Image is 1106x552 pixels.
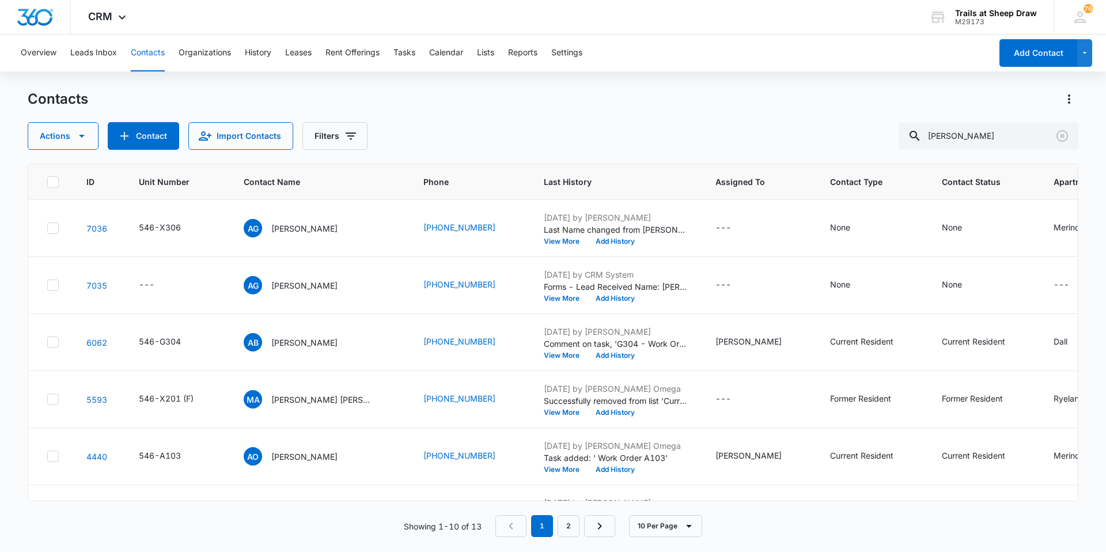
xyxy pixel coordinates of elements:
[244,390,396,409] div: Contact Name - Miguel Alexis Arredondo - Select to Edit Field
[188,122,293,150] button: Import Contacts
[139,335,181,347] div: 546-G304
[830,335,893,347] div: Current Resident
[1084,4,1093,13] div: notifications count
[139,176,216,188] span: Unit Number
[1054,278,1069,292] div: ---
[544,281,688,293] p: Forms - Lead Received Name: [PERSON_NAME] Email: [EMAIL_ADDRESS][DOMAIN_NAME] Phone: [PHONE_NUMBE...
[1060,90,1078,108] button: Actions
[423,221,516,235] div: Phone - (970) 978-3520 - Select to Edit Field
[544,224,688,236] p: Last Name changed from [PERSON_NAME] to [PERSON_NAME].
[715,221,752,235] div: Assigned To - - Select to Edit Field
[830,335,914,349] div: Contact Type - Current Resident - Select to Edit Field
[584,515,615,537] a: Next Page
[715,176,786,188] span: Assigned To
[429,35,463,71] button: Calendar
[544,409,588,416] button: View More
[86,281,107,290] a: Navigate to contact details page for Alexis Galaviz ayala
[588,295,643,302] button: Add History
[139,221,202,235] div: Unit Number - 546-X306 - Select to Edit Field
[715,278,731,292] div: ---
[393,35,415,71] button: Tasks
[139,392,214,406] div: Unit Number - 546-X201 (F) - Select to Edit Field
[942,176,1009,188] span: Contact Status
[544,466,588,473] button: View More
[588,409,643,416] button: Add History
[244,447,358,466] div: Contact Name - Alexis Ortiz - Select to Edit Field
[999,39,1077,67] button: Add Contact
[70,35,117,71] button: Leads Inbox
[179,35,231,71] button: Organizations
[423,176,499,188] span: Phone
[1054,335,1088,349] div: Apartment Type - Dall - Select to Edit Field
[1054,392,1105,406] div: Apartment Type - Ryeland - Select to Edit Field
[508,35,537,71] button: Reports
[86,338,107,347] a: Navigate to contact details page for Alexis Baldwin
[423,449,516,463] div: Phone - (806) 705-0063 - Select to Edit Field
[544,211,688,224] p: [DATE] by [PERSON_NAME]
[404,520,482,532] p: Showing 1-10 of 13
[544,395,688,407] p: Successfully removed from list 'Current Residents '.
[715,335,782,347] div: [PERSON_NAME]
[86,395,107,404] a: Navigate to contact details page for Miguel Alexis Arredondo
[108,122,179,150] button: Add Contact
[88,10,112,22] span: CRM
[544,238,588,245] button: View More
[325,35,380,71] button: Rent Offerings
[899,122,1078,150] input: Search Contacts
[544,269,688,281] p: [DATE] by CRM System
[244,447,262,466] span: AO
[245,35,271,71] button: History
[531,515,553,537] em: 1
[830,278,850,290] div: None
[588,238,643,245] button: Add History
[544,338,688,350] p: Comment on task, 'G304 - Work Order ' "Tripped breaker flipped it back on "
[423,278,516,292] div: Phone - (970) 978-3520 - Select to Edit Field
[139,335,202,349] div: Unit Number - 546-G304 - Select to Edit Field
[1054,449,1100,463] div: Apartment Type - Merino - Select to Edit Field
[1053,127,1071,145] button: Clear
[244,219,358,237] div: Contact Name - Alexis Galaviz-Ayala - Select to Edit Field
[830,449,914,463] div: Contact Type - Current Resident - Select to Edit Field
[544,452,688,464] p: Task added: ' Work Order A103'
[139,278,175,292] div: Unit Number - - Select to Edit Field
[1054,278,1090,292] div: Apartment Type - - Select to Edit Field
[715,392,752,406] div: Assigned To - - Select to Edit Field
[423,392,516,406] div: Phone - (432) 308-9320 - Select to Edit Field
[955,9,1037,18] div: account name
[244,276,358,294] div: Contact Name - Alexis Galaviz ayala - Select to Edit Field
[544,497,688,509] p: [DATE] by [PERSON_NAME]
[1054,335,1067,347] div: Dall
[28,90,88,108] h1: Contacts
[588,466,643,473] button: Add History
[830,221,850,233] div: None
[1054,221,1080,233] div: Merino
[551,35,582,71] button: Settings
[131,35,165,71] button: Contacts
[271,279,338,292] p: [PERSON_NAME]
[423,449,495,462] a: [PHONE_NUMBER]
[1054,392,1084,404] div: Ryeland
[715,221,731,235] div: ---
[629,515,702,537] button: 10 Per Page
[942,221,983,235] div: Contact Status - None - Select to Edit Field
[244,176,379,188] span: Contact Name
[942,221,962,233] div: None
[1054,221,1100,235] div: Apartment Type - Merino - Select to Edit Field
[942,278,962,290] div: None
[244,390,262,409] span: MA
[495,515,615,537] nav: Pagination
[715,449,782,462] div: [PERSON_NAME]
[715,335,802,349] div: Assigned To - Thomas Murphy - Select to Edit Field
[544,326,688,338] p: [DATE] by [PERSON_NAME]
[423,221,495,233] a: [PHONE_NUMBER]
[942,335,1005,347] div: Current Resident
[271,394,375,406] p: [PERSON_NAME] [PERSON_NAME]
[544,440,688,452] p: [DATE] by [PERSON_NAME] Omega
[1054,449,1080,462] div: Merino
[830,221,871,235] div: Contact Type - None - Select to Edit Field
[544,176,671,188] span: Last History
[715,278,752,292] div: Assigned To - - Select to Edit Field
[244,333,358,351] div: Contact Name - Alexis Baldwin - Select to Edit Field
[544,295,588,302] button: View More
[830,176,897,188] span: Contact Type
